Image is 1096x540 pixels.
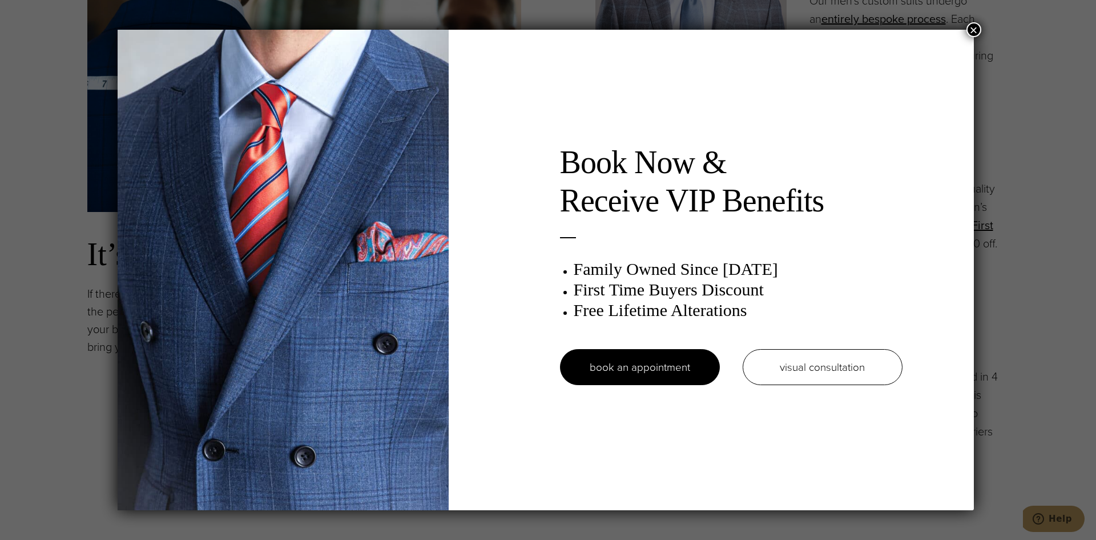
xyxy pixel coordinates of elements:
h3: Family Owned Since [DATE] [574,259,902,279]
h3: First Time Buyers Discount [574,279,902,300]
a: book an appointment [560,349,720,385]
a: visual consultation [743,349,902,385]
h3: Free Lifetime Alterations [574,300,902,321]
span: Help [26,8,49,18]
h2: Book Now & Receive VIP Benefits [560,143,902,220]
button: Close [966,22,981,37]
